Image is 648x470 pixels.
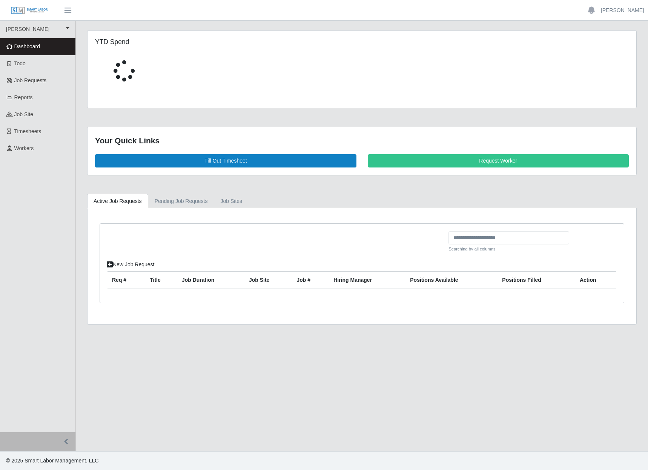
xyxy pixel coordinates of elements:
[107,272,145,289] th: Req #
[601,6,644,14] a: [PERSON_NAME]
[6,458,98,464] span: © 2025 Smart Labor Management, LLC
[95,135,629,147] div: Your Quick Links
[14,111,34,117] span: job site
[14,145,34,151] span: Workers
[148,194,214,209] a: Pending Job Requests
[14,43,40,49] span: Dashboard
[214,194,249,209] a: job sites
[177,272,244,289] th: Job Duration
[14,128,41,134] span: Timesheets
[87,194,148,209] a: Active Job Requests
[448,246,569,252] small: Searching by all columns
[498,272,575,289] th: Positions Filled
[102,258,160,271] a: New Job Request
[244,272,292,289] th: job site
[14,94,33,100] span: Reports
[95,154,356,167] a: Fill Out Timesheet
[368,154,629,167] a: Request Worker
[145,272,177,289] th: Title
[329,272,405,289] th: Hiring Manager
[575,272,616,289] th: Action
[14,60,26,66] span: Todo
[11,6,48,15] img: SLM Logo
[95,38,266,46] h5: YTD Spend
[292,272,329,289] th: Job #
[14,77,47,83] span: Job Requests
[405,272,498,289] th: Positions Available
